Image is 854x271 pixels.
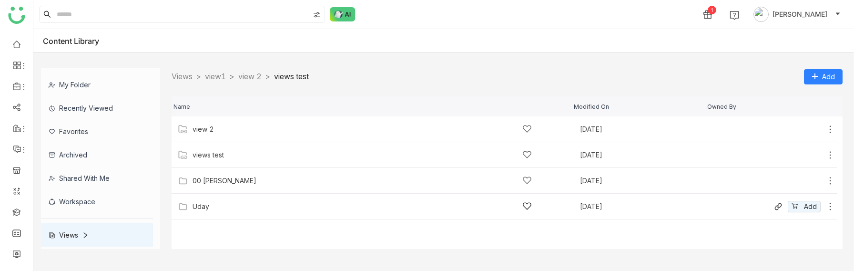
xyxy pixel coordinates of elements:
[804,201,817,212] span: Add
[41,167,153,190] div: Shared with me
[205,72,226,81] a: view1
[196,72,201,81] nz-breadcrumb-separator: >
[822,72,835,82] span: Add
[173,104,190,110] span: Name
[41,190,153,213] div: Workspace
[580,177,703,184] div: [DATE]
[730,10,739,20] img: help.svg
[8,7,25,24] img: logo
[580,152,703,158] div: [DATE]
[274,72,309,81] a: views test
[753,7,769,22] img: avatar
[788,201,821,212] button: Add
[49,231,89,239] div: Views
[265,72,270,81] nz-breadcrumb-separator: >
[193,177,256,185] a: 00 [PERSON_NAME]
[41,143,153,167] div: Archived
[178,150,188,160] img: Folder
[41,73,153,96] div: My Folder
[580,203,703,210] div: [DATE]
[172,72,193,81] a: Views
[804,69,843,84] button: Add
[43,36,113,46] div: Content Library
[707,104,736,110] span: Owned By
[193,151,224,159] a: views test
[193,125,214,133] a: view 2
[41,120,153,143] div: Favorites
[178,176,188,186] img: Folder
[178,125,188,134] img: Folder
[41,96,153,120] div: Recently Viewed
[580,126,703,133] div: [DATE]
[238,72,262,81] a: view 2
[330,7,356,21] img: ask-buddy-normal.svg
[193,203,209,210] a: Uday
[178,202,188,211] img: Folder
[574,104,609,110] span: Modified On
[313,11,321,19] img: search-type.svg
[752,7,843,22] button: [PERSON_NAME]
[773,9,827,20] span: [PERSON_NAME]
[708,6,716,14] div: 1
[230,72,234,81] nz-breadcrumb-separator: >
